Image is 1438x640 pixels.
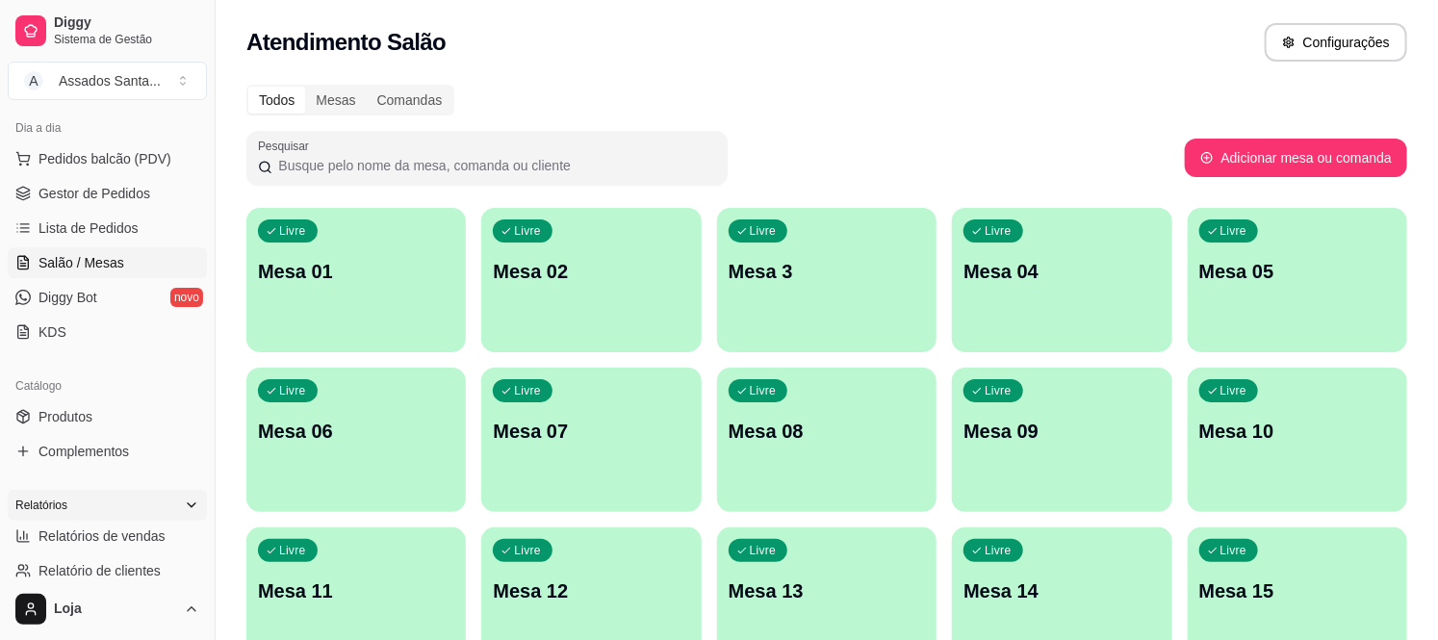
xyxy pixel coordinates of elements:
span: Produtos [39,407,92,426]
p: Livre [1220,223,1247,239]
span: Relatórios [15,498,67,513]
button: LivreMesa 01 [246,208,466,352]
span: Pedidos balcão (PDV) [39,149,171,168]
p: Mesa 08 [729,418,925,445]
button: Adicionar mesa ou comanda [1185,139,1407,177]
a: Complementos [8,436,207,467]
p: Mesa 14 [963,577,1160,604]
p: Livre [1220,543,1247,558]
p: Livre [514,543,541,558]
p: Livre [985,383,1012,398]
p: Mesa 06 [258,418,454,445]
p: Mesa 05 [1199,258,1396,285]
span: Relatório de clientes [39,561,161,580]
button: LivreMesa 08 [717,368,937,512]
a: Relatório de clientes [8,555,207,586]
p: Livre [750,543,777,558]
p: Livre [279,543,306,558]
p: Mesa 12 [493,577,689,604]
span: Relatórios de vendas [39,526,166,546]
div: Assados Santa ... [59,71,161,90]
p: Mesa 02 [493,258,689,285]
a: Salão / Mesas [8,247,207,278]
button: Configurações [1265,23,1407,62]
a: DiggySistema de Gestão [8,8,207,54]
p: Livre [1220,383,1247,398]
p: Livre [279,223,306,239]
div: Dia a dia [8,113,207,143]
p: Livre [279,383,306,398]
input: Pesquisar [272,156,716,175]
p: Livre [750,383,777,398]
div: Comandas [367,87,453,114]
a: Produtos [8,401,207,432]
span: Sistema de Gestão [54,32,199,47]
button: LivreMesa 09 [952,368,1171,512]
button: LivreMesa 10 [1188,368,1407,512]
button: Pedidos balcão (PDV) [8,143,207,174]
button: LivreMesa 05 [1188,208,1407,352]
p: Livre [985,223,1012,239]
p: Livre [985,543,1012,558]
button: Select a team [8,62,207,100]
span: KDS [39,322,66,342]
button: LivreMesa 07 [481,368,701,512]
p: Mesa 01 [258,258,454,285]
span: Gestor de Pedidos [39,184,150,203]
p: Mesa 3 [729,258,925,285]
button: LivreMesa 02 [481,208,701,352]
p: Mesa 11 [258,577,454,604]
p: Mesa 04 [963,258,1160,285]
button: Loja [8,586,207,632]
span: Diggy [54,14,199,32]
div: Catálogo [8,371,207,401]
h2: Atendimento Salão [246,27,446,58]
p: Mesa 10 [1199,418,1396,445]
span: Loja [54,601,176,618]
span: A [24,71,43,90]
a: KDS [8,317,207,347]
label: Pesquisar [258,138,316,154]
p: Livre [514,223,541,239]
div: Todos [248,87,305,114]
p: Mesa 13 [729,577,925,604]
span: Salão / Mesas [39,253,124,272]
a: Gestor de Pedidos [8,178,207,209]
span: Complementos [39,442,129,461]
p: Livre [514,383,541,398]
a: Relatórios de vendas [8,521,207,551]
p: Mesa 07 [493,418,689,445]
span: Lista de Pedidos [39,218,139,238]
p: Mesa 15 [1199,577,1396,604]
a: Lista de Pedidos [8,213,207,243]
a: Diggy Botnovo [8,282,207,313]
button: LivreMesa 04 [952,208,1171,352]
div: Mesas [305,87,366,114]
button: LivreMesa 3 [717,208,937,352]
p: Mesa 09 [963,418,1160,445]
p: Livre [750,223,777,239]
button: LivreMesa 06 [246,368,466,512]
span: Diggy Bot [39,288,97,307]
